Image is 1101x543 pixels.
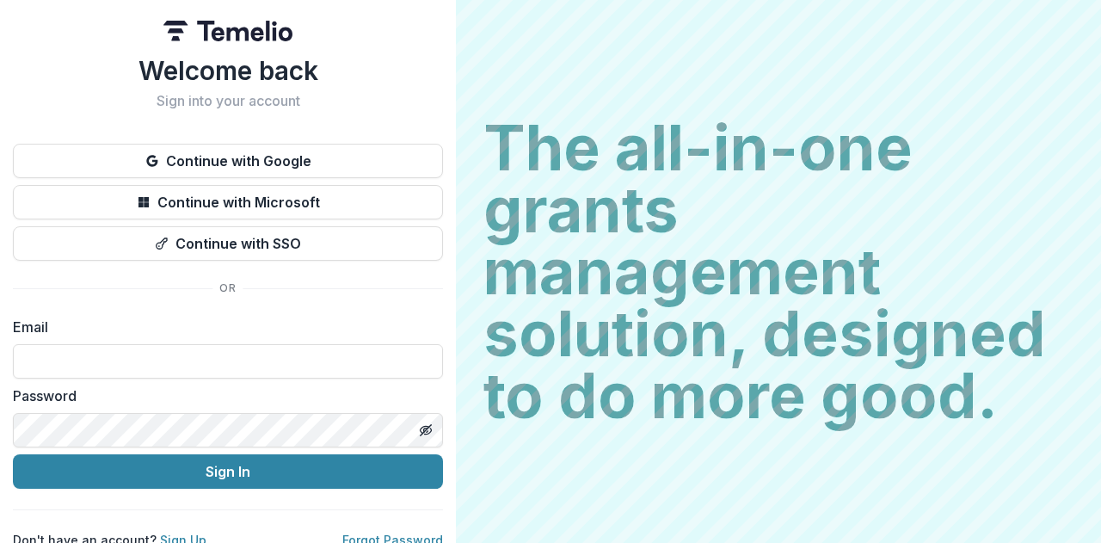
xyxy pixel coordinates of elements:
[13,226,443,261] button: Continue with SSO
[163,21,292,41] img: Temelio
[13,386,433,406] label: Password
[13,55,443,86] h1: Welcome back
[13,317,433,337] label: Email
[13,185,443,219] button: Continue with Microsoft
[412,417,440,444] button: Toggle password visibility
[13,93,443,109] h2: Sign into your account
[13,454,443,489] button: Sign In
[13,144,443,178] button: Continue with Google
